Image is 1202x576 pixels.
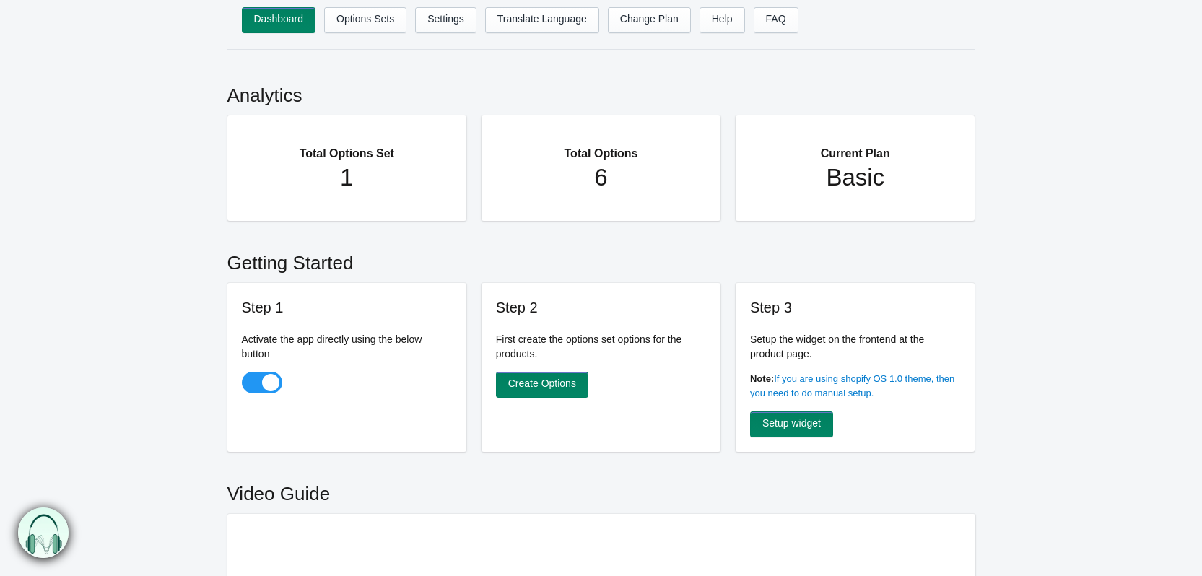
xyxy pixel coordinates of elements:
p: First create the options set options for the products. [496,332,707,361]
h1: 6 [510,163,692,192]
h3: Step 2 [496,297,707,318]
a: Help [700,7,745,33]
a: If you are using shopify OS 1.0 theme, then you need to do manual setup. [750,373,954,398]
a: FAQ [754,7,798,33]
p: Activate the app directly using the below button [242,332,453,361]
a: Create Options [496,372,588,398]
p: Setup the widget on the frontend at the product page. [750,332,961,361]
a: Translate Language [485,7,599,33]
h2: Video Guide [227,466,975,514]
h1: 1 [256,163,438,192]
h1: Basic [765,163,946,192]
a: Change Plan [608,7,691,33]
a: Options Sets [324,7,406,33]
a: Settings [415,7,476,33]
h2: Total Options [510,130,692,163]
a: Setup widget [750,411,833,437]
h3: Step 1 [242,297,453,318]
h2: Analytics [227,68,975,115]
b: Note: [750,373,774,384]
a: Dashboard [242,7,316,33]
h2: Getting Started [227,235,975,283]
h3: Step 3 [750,297,961,318]
img: bxm.png [19,508,69,559]
h2: Total Options Set [256,130,438,163]
h2: Current Plan [765,130,946,163]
